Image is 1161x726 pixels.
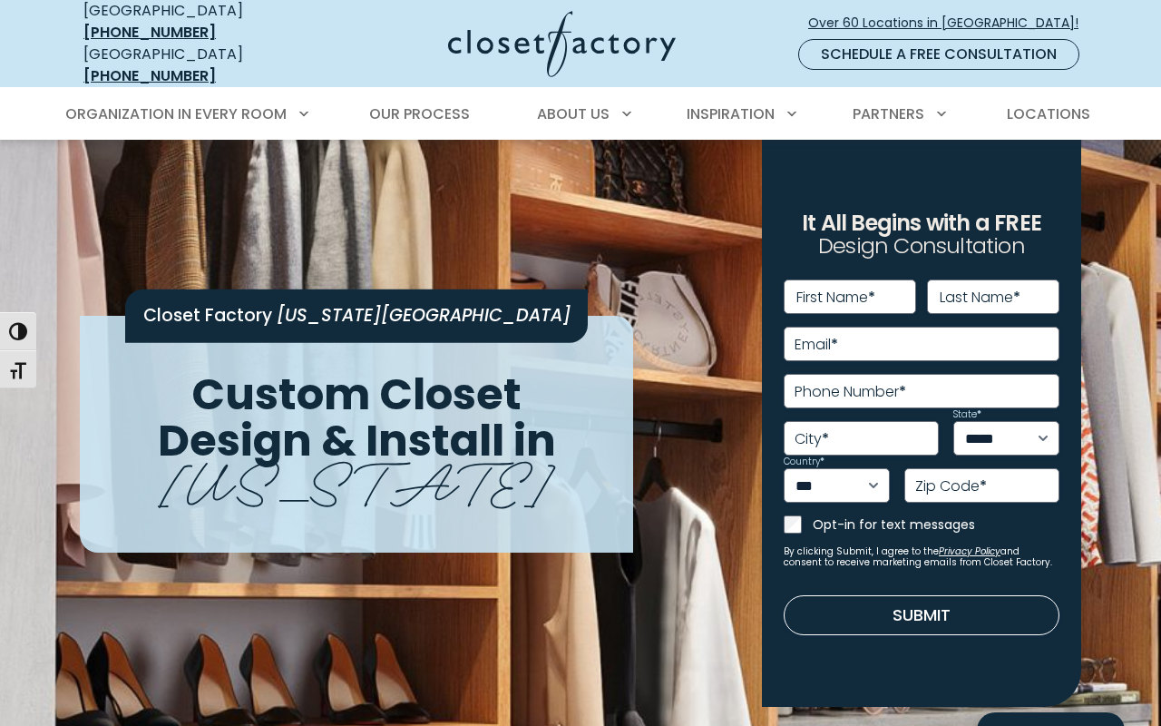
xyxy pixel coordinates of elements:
a: [PHONE_NUMBER] [83,22,216,43]
span: Our Process [369,103,470,124]
button: Submit [784,595,1059,635]
img: Closet Factory Logo [448,11,676,77]
span: [US_STATE] [160,437,554,519]
nav: Primary Menu [53,89,1108,140]
label: City [795,432,829,446]
span: Design Consultation [818,231,1025,261]
span: Over 60 Locations in [GEOGRAPHIC_DATA]! [808,14,1093,33]
a: Privacy Policy [939,544,1000,558]
span: Inspiration [687,103,775,124]
span: [US_STATE][GEOGRAPHIC_DATA] [277,303,571,328]
div: [GEOGRAPHIC_DATA] [83,44,306,87]
span: Organization in Every Room [65,103,287,124]
label: Email [795,338,838,352]
span: Partners [853,103,924,124]
a: Schedule a Free Consultation [798,39,1079,70]
label: Last Name [940,290,1020,305]
label: State [953,410,981,419]
span: About Us [537,103,610,124]
label: Opt-in for text messages [813,515,1059,534]
span: Closet Factory [143,303,272,328]
a: [PHONE_NUMBER] [83,65,216,86]
label: Country [784,457,824,466]
small: By clicking Submit, I agree to the and consent to receive marketing emails from Closet Factory. [784,546,1059,568]
span: It All Begins with a FREE [802,208,1041,238]
a: Over 60 Locations in [GEOGRAPHIC_DATA]! [807,7,1094,39]
label: Phone Number [795,385,906,399]
label: First Name [796,290,875,305]
span: Custom Closet Design & Install in [158,364,556,471]
span: Locations [1007,103,1090,124]
label: Zip Code [915,479,987,494]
